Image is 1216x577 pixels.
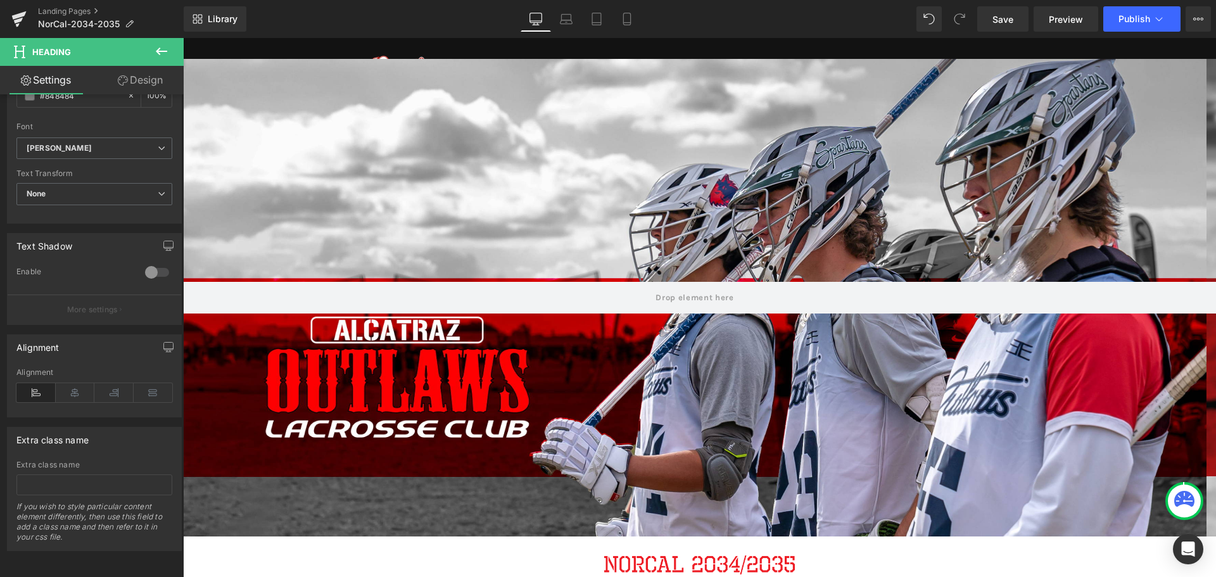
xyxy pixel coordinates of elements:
button: More settings [8,295,181,324]
b: None [27,189,46,198]
div: Font [16,122,172,131]
div: Text Shadow [16,234,72,251]
div: % [141,85,172,107]
p: More settings [67,304,118,315]
a: Preview [1034,6,1098,32]
span: Library [208,13,237,25]
div: Extra class name [16,428,89,445]
button: Publish [1103,6,1181,32]
button: Undo [916,6,942,32]
input: Color [40,89,121,103]
a: Design [94,66,186,94]
a: Tablet [581,6,612,32]
button: More [1186,6,1211,32]
div: Open Intercom Messenger [1173,534,1203,564]
span: Preview [1049,13,1083,26]
button: Redo [947,6,972,32]
div: Alignment [16,335,60,353]
span: Heading [32,47,71,57]
div: Alignment [16,368,172,377]
div: Extra class name [16,460,172,469]
div: If you wish to style particular content element differently, then use this field to add a class n... [16,502,172,550]
a: New Library [184,6,246,32]
a: Landing Pages [38,6,184,16]
span: Publish [1118,14,1150,24]
i: [PERSON_NAME] [27,143,92,154]
span: NorCal-2034-2035 [38,19,120,29]
a: Laptop [551,6,581,32]
span: Save [992,13,1013,26]
a: Desktop [521,6,551,32]
img: Alcatraz Outlaws [134,18,241,66]
div: Text Transform [16,169,172,178]
div: Enable [16,267,132,280]
a: Mobile [612,6,642,32]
